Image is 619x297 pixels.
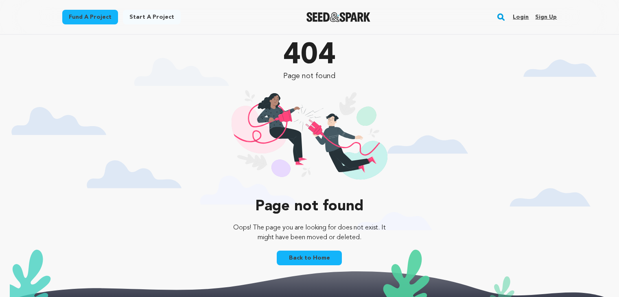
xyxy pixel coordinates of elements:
[277,251,342,265] a: Back to Home
[306,12,370,22] a: Seed&Spark Homepage
[227,199,392,215] p: Page not found
[227,223,392,242] p: Oops! The page you are looking for does not exist. It might have been moved or deleted.
[227,41,392,70] p: 404
[123,10,181,24] a: Start a project
[535,11,557,24] a: Sign up
[306,12,370,22] img: Seed&Spark Logo Dark Mode
[227,70,392,82] p: Page not found
[232,90,387,190] img: 404 illustration
[62,10,118,24] a: Fund a project
[513,11,529,24] a: Login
